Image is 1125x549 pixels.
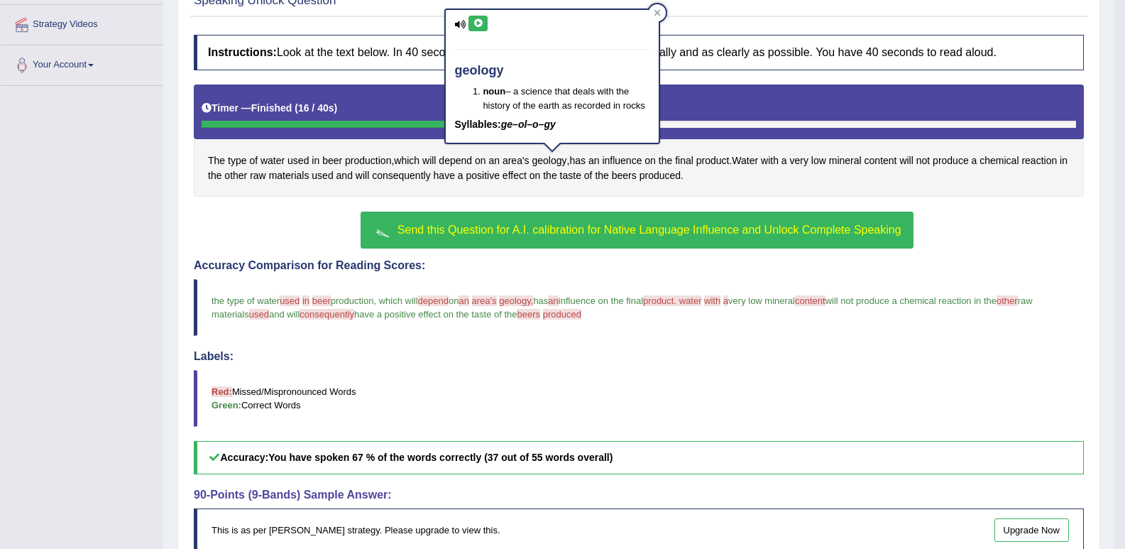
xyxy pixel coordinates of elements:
span: Click to see word definition [560,168,581,183]
span: Click to see word definition [372,168,431,183]
span: other [997,295,1018,306]
span: Click to see word definition [588,153,600,168]
b: Red: [212,386,232,397]
blockquote: Missed/Mispronounced Words Correct Words [194,370,1084,427]
span: Click to see word definition [979,153,1019,168]
a: Strategy Videos [1,5,163,40]
span: on [449,295,459,306]
span: content [795,295,825,306]
span: Click to see word definition [612,168,637,183]
span: Click to see word definition [345,153,391,168]
span: Click to see word definition [865,153,897,168]
span: Click to see word definition [475,153,486,168]
span: Click to see word definition [249,153,258,168]
span: has [533,295,548,306]
span: Click to see word definition [543,168,556,183]
span: with [704,295,720,306]
span: Click to see word definition [356,168,369,183]
span: Click to see word definition [899,153,913,168]
span: Click to see word definition [916,153,930,168]
span: Click to see word definition [503,153,529,168]
h4: geology [454,64,650,78]
b: You have spoken 67 % of the words correctly (37 out of 55 words overall) [268,452,613,463]
span: have a positive effect on the taste of the [354,309,517,320]
span: Click to see word definition [972,153,977,168]
span: Click to see word definition [933,153,969,168]
h5: Accuracy: [194,441,1084,474]
span: in [302,295,309,306]
b: ) [334,102,338,114]
span: very low mineral [728,295,795,306]
span: Click to see word definition [422,153,436,168]
span: Click to see word definition [312,168,333,183]
span: production [331,295,374,306]
span: Click to see word definition [602,153,642,168]
span: Click to see word definition [811,153,826,168]
span: Click to see word definition [503,168,527,183]
span: Click to see word definition [781,153,787,168]
span: Click to see word definition [466,168,500,183]
b: Green: [212,400,241,411]
span: Click to see word definition [829,153,862,168]
span: Click to see word definition [208,153,225,168]
h5: Syllables: [454,119,650,130]
span: Click to see word definition [532,153,567,168]
div: , , . . [194,85,1084,197]
span: beer [312,295,331,306]
span: Click to see word definition [250,168,266,183]
b: Instructions: [208,46,277,58]
span: Click to see word definition [287,153,309,168]
span: produced [543,309,581,320]
span: Click to see word definition [659,153,672,168]
a: Your Account [1,45,163,81]
span: Click to see word definition [790,153,808,168]
span: Click to see word definition [675,153,693,168]
span: Click to see word definition [312,153,319,168]
span: Click to see word definition [529,168,541,183]
b: ( [295,102,298,114]
h4: 90-Points (9-Bands) Sample Answer: [194,489,1084,501]
li: – a science that deals with the history of the earth as recorded in rocks [483,85,650,112]
span: influence on the final [559,295,643,306]
span: the type of water [212,295,280,306]
span: which will [379,295,418,306]
span: Click to see word definition [394,153,419,168]
span: Click to see word definition [696,153,730,168]
span: Click to see word definition [208,168,221,183]
span: Click to see word definition [569,153,586,168]
span: Click to see word definition [644,153,656,168]
h4: Labels: [194,350,1084,363]
em: ge–ol–o–gy [501,119,556,130]
span: geology, [499,295,533,306]
h4: Look at the text below. In 40 seconds, you must read this text aloud as naturally and as clearly ... [194,35,1084,70]
span: a [723,295,728,306]
span: Click to see word definition [640,168,681,183]
span: consequently [300,309,354,320]
span: area's [472,295,497,306]
button: Send this Question for A.I. calibration for Native Language Influence and Unlock Complete Speaking [361,212,913,249]
span: Send this Question for A.I. calibration for Native Language Influence and Unlock Complete Speaking [397,224,901,236]
b: 16 / 40s [298,102,334,114]
span: product. water [643,295,701,306]
span: Click to see word definition [584,168,593,183]
span: Click to see word definition [595,168,608,183]
span: and will [269,309,300,320]
span: Click to see word definition [1021,153,1057,168]
span: Click to see word definition [434,168,455,183]
span: used [280,295,300,306]
span: Click to see word definition [761,153,779,168]
span: will not produce a chemical reaction in the [825,295,997,306]
span: Click to see word definition [439,153,472,168]
span: used [249,309,269,320]
span: beers [517,309,541,320]
span: an [459,295,468,306]
h5: Timer — [202,103,337,114]
a: Upgrade Now [994,518,1070,542]
h4: Accuracy Comparison for Reading Scores: [194,259,1084,272]
span: Click to see word definition [488,153,500,168]
span: Click to see word definition [224,168,247,183]
span: Click to see word definition [269,168,309,183]
span: Click to see word definition [1060,153,1068,168]
span: an [548,295,558,306]
span: Click to see word definition [228,153,246,168]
